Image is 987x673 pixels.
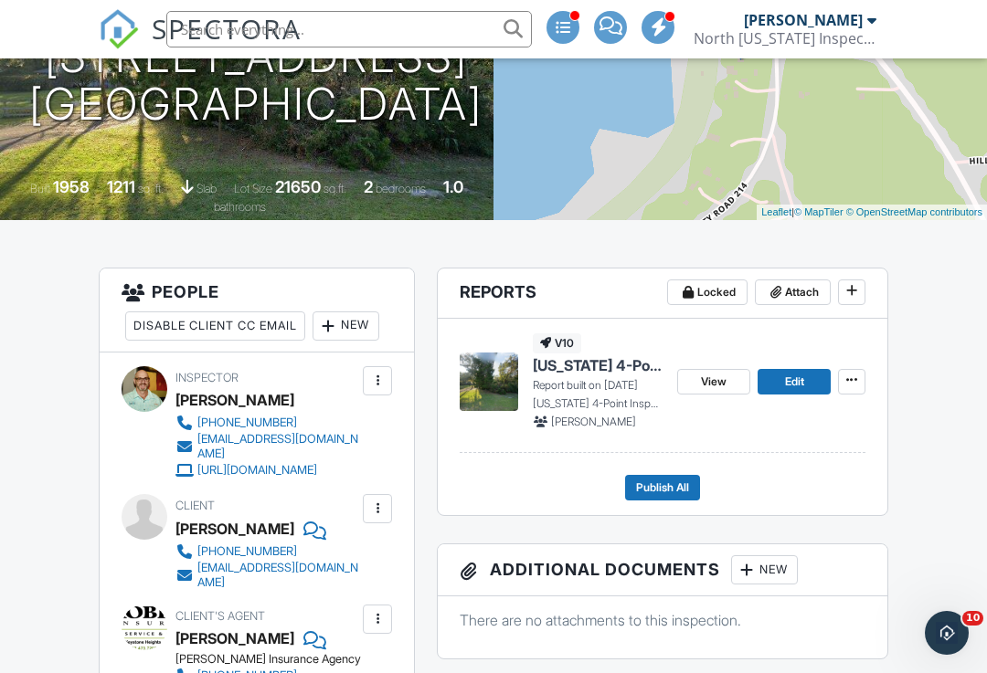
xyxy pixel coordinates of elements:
[197,432,358,461] div: [EMAIL_ADDRESS][DOMAIN_NAME]
[175,371,239,384] span: Inspector
[175,414,358,432] a: [PHONE_NUMBER]
[234,182,272,195] span: Lot Size
[99,9,139,49] img: The Best Home Inspection Software - Spectora
[197,561,358,590] div: [EMAIL_ADDRESS][DOMAIN_NAME]
[175,542,358,561] a: [PHONE_NUMBER]
[175,561,358,590] a: [EMAIL_ADDRESS][DOMAIN_NAME]
[214,200,266,214] span: bathrooms
[175,499,215,512] span: Client
[757,205,987,220] div: |
[196,182,217,195] span: slab
[846,206,982,217] a: © OpenStreetMap contributors
[197,463,317,478] div: [URL][DOMAIN_NAME]
[313,311,379,341] div: New
[744,11,863,29] div: [PERSON_NAME]
[925,611,969,655] iframe: Intercom live chat
[761,206,791,217] a: Leaflet
[460,610,865,630] p: There are no attachments to this inspection.
[794,206,844,217] a: © MapTiler
[107,177,135,196] div: 1211
[175,625,294,652] a: [PERSON_NAME]
[175,652,373,667] div: [PERSON_NAME] Insurance Agency
[694,29,876,47] div: North Florida Inspection Solutions
[175,609,265,623] span: Client's Agent
[138,182,164,195] span: sq. ft.
[197,544,297,559] div: [PHONE_NUMBER]
[438,544,887,596] h3: Additional Documents
[166,11,532,47] input: Search everything...
[125,311,305,341] div: Disable Client CC Email
[275,177,321,196] div: 21650
[53,177,90,196] div: 1958
[197,415,297,430] div: [PHONE_NUMBER]
[175,432,358,461] a: [EMAIL_ADDRESS][DOMAIN_NAME]
[324,182,346,195] span: sq.ft.
[175,515,294,542] div: [PERSON_NAME]
[99,25,302,63] a: SPECTORA
[376,182,426,195] span: bedrooms
[364,177,373,196] div: 2
[962,611,983,626] span: 10
[29,33,483,130] h1: [STREET_ADDRESS] [GEOGRAPHIC_DATA]
[175,461,358,479] a: [URL][DOMAIN_NAME]
[443,177,463,196] div: 1.0
[30,182,50,195] span: Built
[731,555,798,584] div: New
[175,386,294,414] div: [PERSON_NAME]
[100,268,414,352] h3: People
